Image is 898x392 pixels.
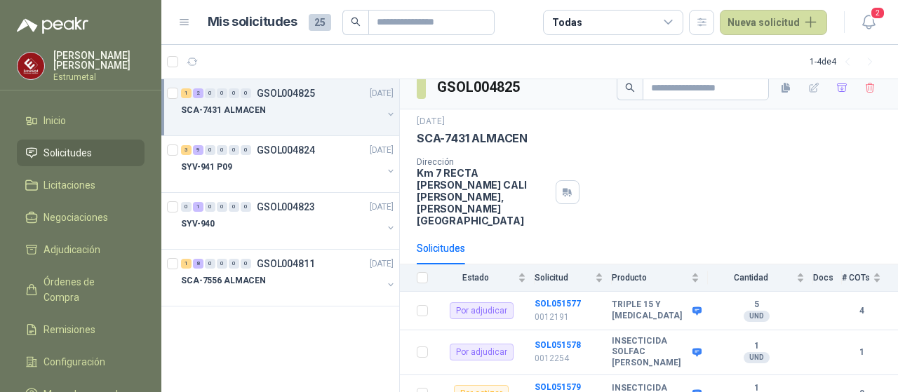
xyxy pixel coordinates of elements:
[535,382,581,392] a: SOL051579
[17,204,145,231] a: Negociaciones
[612,336,689,369] b: INSECTICIDA SOLFAC [PERSON_NAME]
[43,322,95,337] span: Remisiones
[535,352,603,365] p: 0012254
[181,85,396,130] a: 1 2 0 0 0 0 GSOL004825[DATE] SCA-7431 ALMACEN
[205,259,215,269] div: 0
[241,88,251,98] div: 0
[181,198,396,243] a: 0 1 0 0 0 0 GSOL004823[DATE] SYV-940
[450,344,514,360] div: Por adjudicar
[193,145,203,155] div: 9
[450,302,514,319] div: Por adjudicar
[17,269,145,311] a: Órdenes de Compra
[181,104,266,117] p: SCA-7431 ALMACEN
[17,140,145,166] a: Solicitudes
[181,161,232,174] p: SYV-941 P09
[18,53,44,79] img: Company Logo
[436,264,535,292] th: Estado
[181,145,192,155] div: 3
[17,316,145,343] a: Remisiones
[417,157,550,167] p: Dirección
[370,201,394,214] p: [DATE]
[437,76,522,98] h3: GSOL004825
[535,273,592,283] span: Solicitud
[417,167,550,227] p: Km 7 RECTA [PERSON_NAME] CALI [PERSON_NAME] , [PERSON_NAME][GEOGRAPHIC_DATA]
[181,217,215,231] p: SYV-940
[53,73,145,81] p: Estrumetal
[535,340,581,350] a: SOL051578
[43,242,100,257] span: Adjudicación
[181,259,192,269] div: 1
[744,352,770,363] div: UND
[856,10,881,35] button: 2
[43,145,92,161] span: Solicitudes
[417,241,465,256] div: Solicitudes
[217,202,227,212] div: 0
[205,88,215,98] div: 0
[17,172,145,198] a: Licitaciones
[229,145,239,155] div: 0
[257,145,315,155] p: GSOL004824
[552,15,582,30] div: Todas
[193,88,203,98] div: 2
[229,259,239,269] div: 0
[257,259,315,269] p: GSOL004811
[842,346,881,359] b: 1
[241,202,251,212] div: 0
[625,83,635,93] span: search
[612,273,688,283] span: Producto
[813,264,842,292] th: Docs
[43,177,95,193] span: Licitaciones
[370,87,394,100] p: [DATE]
[870,6,885,20] span: 2
[370,144,394,157] p: [DATE]
[43,274,131,305] span: Órdenes de Compra
[257,202,315,212] p: GSOL004823
[370,257,394,271] p: [DATE]
[205,202,215,212] div: 0
[744,311,770,322] div: UND
[309,14,331,31] span: 25
[535,299,581,309] b: SOL051577
[43,354,105,370] span: Configuración
[193,202,203,212] div: 1
[842,304,881,318] b: 4
[217,259,227,269] div: 0
[708,341,805,352] b: 1
[17,107,145,134] a: Inicio
[205,145,215,155] div: 0
[417,131,528,146] p: SCA-7431 ALMACEN
[53,50,145,70] p: [PERSON_NAME] [PERSON_NAME]
[842,273,870,283] span: # COTs
[436,273,515,283] span: Estado
[720,10,827,35] button: Nueva solicitud
[708,264,813,292] th: Cantidad
[842,264,898,292] th: # COTs
[181,255,396,300] a: 1 8 0 0 0 0 GSOL004811[DATE] SCA-7556 ALMACEN
[217,88,227,98] div: 0
[535,264,612,292] th: Solicitud
[43,113,66,128] span: Inicio
[229,202,239,212] div: 0
[17,236,145,263] a: Adjudicación
[708,299,805,311] b: 5
[351,17,361,27] span: search
[181,88,192,98] div: 1
[810,50,881,73] div: 1 - 4 de 4
[612,264,708,292] th: Producto
[181,142,396,187] a: 3 9 0 0 0 0 GSOL004824[DATE] SYV-941 P09
[217,145,227,155] div: 0
[229,88,239,98] div: 0
[43,210,108,225] span: Negociaciones
[417,115,445,128] p: [DATE]
[181,202,192,212] div: 0
[193,259,203,269] div: 8
[535,311,603,324] p: 0012191
[241,259,251,269] div: 0
[612,299,689,321] b: TRIPLE 15 Y [MEDICAL_DATA]
[208,12,297,32] h1: Mis solicitudes
[17,17,88,34] img: Logo peakr
[257,88,315,98] p: GSOL004825
[708,273,793,283] span: Cantidad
